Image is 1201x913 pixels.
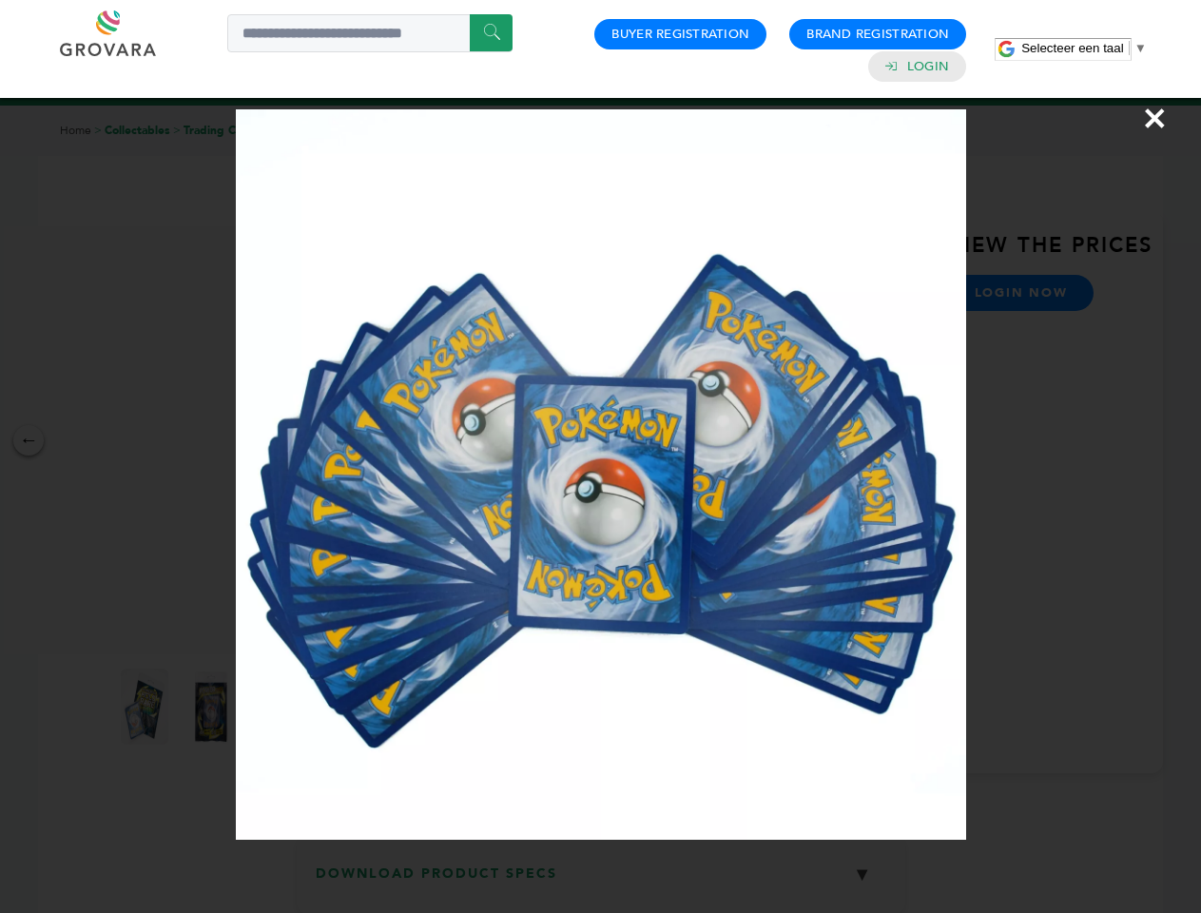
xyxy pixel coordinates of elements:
[611,26,749,43] a: Buyer Registration
[806,26,949,43] a: Brand Registration
[1134,41,1147,55] span: ▼
[1021,41,1123,55] span: Selecteer een taal
[907,58,949,75] a: Login
[1021,41,1147,55] a: Selecteer een taal​
[227,14,513,52] input: Search a product or brand...
[1142,91,1168,145] span: ×
[236,109,966,840] img: Image Preview
[1129,41,1130,55] span: ​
